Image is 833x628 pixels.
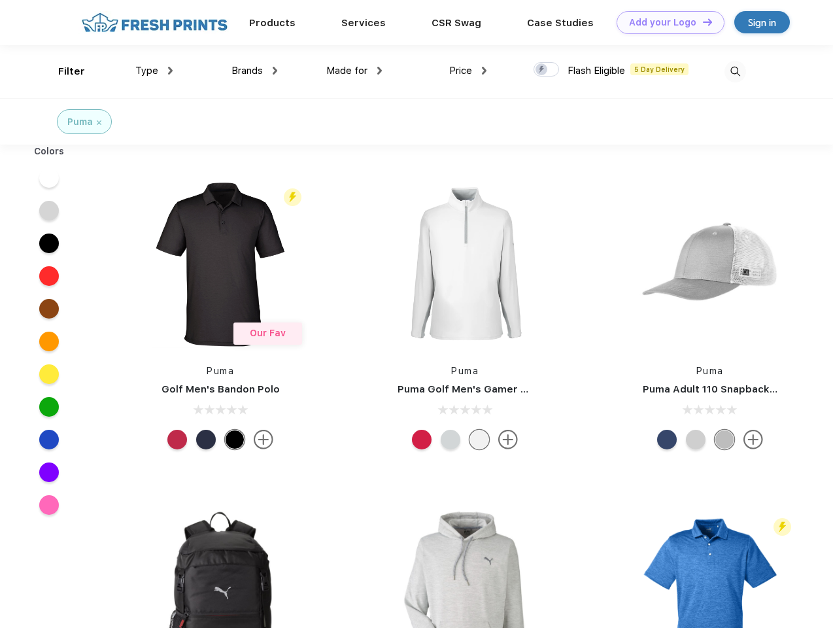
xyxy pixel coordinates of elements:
[78,11,231,34] img: fo%20logo%202.webp
[398,383,604,395] a: Puma Golf Men's Gamer Golf Quarter-Zip
[715,430,734,449] div: Quarry with Brt Whit
[734,11,790,33] a: Sign in
[378,177,552,351] img: func=resize&h=266
[341,17,386,29] a: Services
[686,430,705,449] div: Quarry Brt Whit
[469,430,489,449] div: Bright White
[377,67,382,75] img: dropdown.png
[748,15,776,30] div: Sign in
[284,188,301,206] img: flash_active_toggle.svg
[249,17,296,29] a: Products
[743,430,763,449] img: more.svg
[135,65,158,77] span: Type
[482,67,486,75] img: dropdown.png
[773,518,791,536] img: flash_active_toggle.svg
[498,430,518,449] img: more.svg
[449,65,472,77] span: Price
[630,63,688,75] span: 5 Day Delivery
[657,430,677,449] div: Peacoat with Qut Shd
[703,18,712,26] img: DT
[225,430,245,449] div: Puma Black
[441,430,460,449] div: High Rise
[451,366,479,376] a: Puma
[254,430,273,449] img: more.svg
[432,17,481,29] a: CSR Swag
[207,366,234,376] a: Puma
[67,115,93,129] div: Puma
[696,366,724,376] a: Puma
[161,383,280,395] a: Golf Men's Bandon Polo
[168,67,173,75] img: dropdown.png
[24,145,75,158] div: Colors
[196,430,216,449] div: Navy Blazer
[326,65,367,77] span: Made for
[568,65,625,77] span: Flash Eligible
[58,64,85,79] div: Filter
[623,177,797,351] img: func=resize&h=266
[97,120,101,125] img: filter_cancel.svg
[273,67,277,75] img: dropdown.png
[724,61,746,82] img: desktop_search.svg
[133,177,307,351] img: func=resize&h=266
[167,430,187,449] div: Ski Patrol
[250,328,286,338] span: Our Fav
[629,17,696,28] div: Add your Logo
[412,430,432,449] div: Ski Patrol
[231,65,263,77] span: Brands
